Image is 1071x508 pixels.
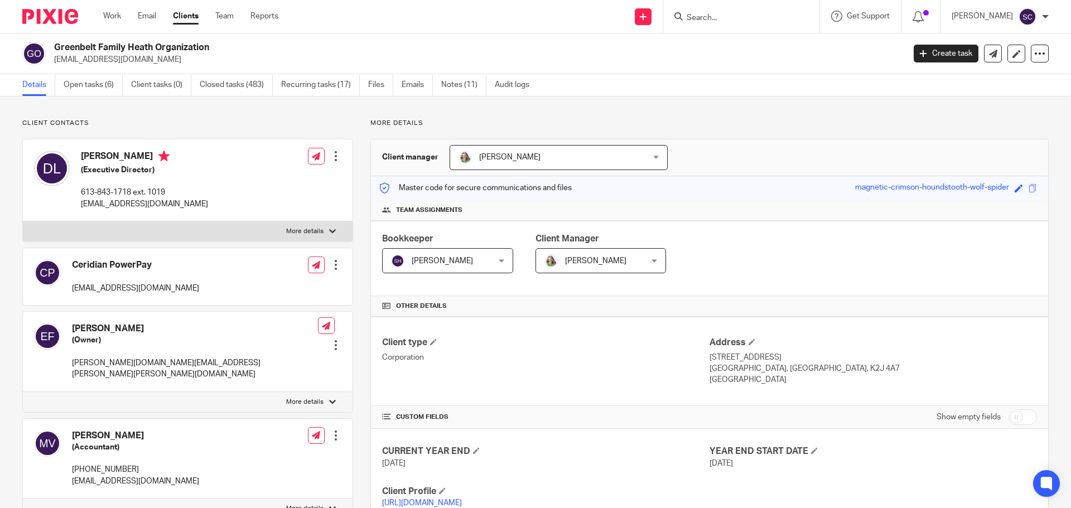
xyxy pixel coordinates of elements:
a: Client tasks (0) [131,74,191,96]
img: svg%3E [22,42,46,65]
p: [GEOGRAPHIC_DATA], [GEOGRAPHIC_DATA], K2J 4A7 [710,363,1037,374]
img: svg%3E [1019,8,1036,26]
a: Closed tasks (483) [200,74,273,96]
p: [EMAIL_ADDRESS][DOMAIN_NAME] [72,283,199,294]
h5: (Executive Director) [81,165,208,176]
a: Create task [914,45,978,62]
h3: Client manager [382,152,438,163]
img: Pixie [22,9,78,24]
p: Client contacts [22,119,353,128]
h4: Ceridian PowerPay [72,259,199,271]
span: Other details [396,302,447,311]
h4: CUSTOM FIELDS [382,413,710,422]
p: [STREET_ADDRESS] [710,352,1037,363]
a: Reports [250,11,278,22]
h4: CURRENT YEAR END [382,446,710,457]
h4: YEAR END START DATE [710,446,1037,457]
h4: [PERSON_NAME] [72,430,199,442]
a: Work [103,11,121,22]
a: Open tasks (6) [64,74,123,96]
span: [PERSON_NAME] [479,153,541,161]
a: Audit logs [495,74,538,96]
img: svg%3E [34,430,61,457]
i: Primary [158,151,170,162]
h4: [PERSON_NAME] [81,151,208,165]
p: [PHONE_NUMBER] [72,464,199,475]
img: KC%20Photo.jpg [544,254,558,268]
a: Clients [173,11,199,22]
h2: Greenbelt Family Heath Organization [54,42,729,54]
img: svg%3E [34,323,61,350]
img: svg%3E [34,259,61,286]
p: Master code for secure communications and files [379,182,572,193]
h5: (Owner) [72,335,318,346]
div: magnetic-crimson-houndstooth-wolf-spider [855,182,1009,195]
h4: Client type [382,337,710,349]
a: Team [215,11,234,22]
p: [PERSON_NAME][DOMAIN_NAME][EMAIL_ADDRESS][PERSON_NAME][PERSON_NAME][DOMAIN_NAME] [72,357,318,380]
p: 613-843-1718 ext. 1019 [81,187,208,198]
span: [DATE] [710,459,733,467]
p: More details [286,398,324,407]
p: [GEOGRAPHIC_DATA] [710,374,1037,385]
span: Get Support [847,12,890,20]
p: [EMAIL_ADDRESS][DOMAIN_NAME] [54,54,897,65]
span: Team assignments [396,206,462,215]
p: More details [370,119,1049,128]
h4: Client Profile [382,486,710,497]
p: [EMAIL_ADDRESS][DOMAIN_NAME] [72,476,199,487]
h5: (Accountant) [72,442,199,453]
a: Notes (11) [441,74,486,96]
span: Bookkeeper [382,234,433,243]
h4: [PERSON_NAME] [72,323,318,335]
h4: Address [710,337,1037,349]
span: [PERSON_NAME] [565,257,626,265]
a: Recurring tasks (17) [281,74,360,96]
a: Details [22,74,55,96]
a: Emails [402,74,433,96]
span: [DATE] [382,459,406,467]
p: [EMAIL_ADDRESS][DOMAIN_NAME] [81,199,208,210]
span: Client Manager [535,234,599,243]
p: Corporation [382,352,710,363]
a: [URL][DOMAIN_NAME] [382,499,462,507]
input: Search [686,13,786,23]
p: [PERSON_NAME] [952,11,1013,22]
a: Email [138,11,156,22]
label: Show empty fields [937,412,1001,423]
a: Files [368,74,393,96]
span: [PERSON_NAME] [412,257,473,265]
img: svg%3E [34,151,70,186]
p: More details [286,227,324,236]
img: KC%20Photo.jpg [459,151,472,164]
img: svg%3E [391,254,404,268]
